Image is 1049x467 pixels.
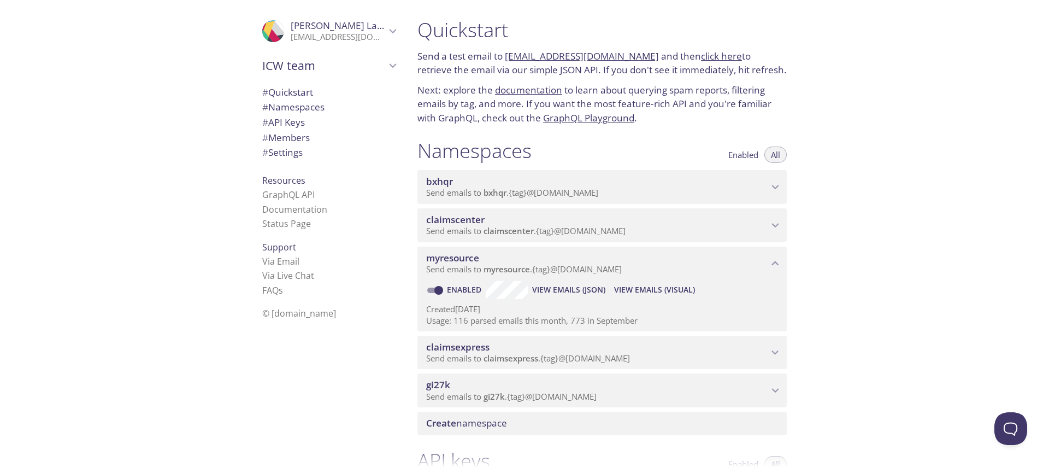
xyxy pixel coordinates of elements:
[445,284,486,295] a: Enabled
[262,203,327,215] a: Documentation
[532,283,605,296] span: View Emails (JSON)
[262,101,268,113] span: #
[426,353,630,364] span: Send emails to . {tag} @[DOMAIN_NAME]
[417,373,787,407] div: gi27k namespace
[254,130,404,145] div: Members
[426,264,622,275] span: Send emails to . {tag} @[DOMAIN_NAME]
[262,307,336,319] span: © [DOMAIN_NAME]
[417,247,787,281] div: myresource namespace
[262,146,303,159] span: Settings
[426,417,507,429] span: namespace
[484,225,534,236] span: claimscenter
[505,50,659,62] a: [EMAIL_ADDRESS][DOMAIN_NAME]
[426,315,778,326] p: Usage: 116 parsed emails this month, 773 in September
[262,116,268,129] span: #
[262,86,268,98] span: #
[262,58,386,73] span: ICW team
[262,284,283,296] a: FAQ
[262,101,325,113] span: Namespaces
[291,19,413,32] span: [PERSON_NAME] Lakhinana
[262,174,305,186] span: Resources
[417,208,787,242] div: claimscenter namespace
[254,13,404,49] div: Rajesh Lakhinana
[426,391,597,402] span: Send emails to . {tag} @[DOMAIN_NAME]
[426,252,479,264] span: myresource
[528,281,610,299] button: View Emails (JSON)
[262,131,310,144] span: Members
[722,147,765,163] button: Enabled
[426,378,450,391] span: gi27k
[262,189,315,201] a: GraphQL API
[262,131,268,144] span: #
[279,284,283,296] span: s
[291,32,386,43] p: [EMAIL_ADDRESS][DOMAIN_NAME]
[543,112,634,124] a: GraphQL Playground
[495,84,562,96] a: documentation
[764,147,787,163] button: All
[417,83,787,125] p: Next: explore the to learn about querying spam reports, filtering emails by tag, and more. If you...
[262,255,299,267] a: Via Email
[417,170,787,204] div: bxhqr namespace
[254,51,404,80] div: ICW team
[254,85,404,100] div: Quickstart
[254,100,404,115] div: Namespaces
[417,17,787,42] h1: Quickstart
[262,241,296,253] span: Support
[484,353,538,364] span: claimsexpress
[417,412,787,435] div: Create namespace
[262,218,311,230] a: Status Page
[426,213,485,226] span: claimscenter
[426,303,778,315] p: Created [DATE]
[262,146,268,159] span: #
[417,336,787,370] div: claimsexpress namespace
[254,115,404,130] div: API Keys
[426,417,456,429] span: Create
[614,283,695,296] span: View Emails (Visual)
[994,412,1027,445] iframe: Help Scout Beacon - Open
[262,116,305,129] span: API Keys
[426,225,626,236] span: Send emails to . {tag} @[DOMAIN_NAME]
[484,391,505,402] span: gi27k
[426,187,598,198] span: Send emails to . {tag} @[DOMAIN_NAME]
[417,49,787,77] p: Send a test email to and then to retrieve the email via our simple JSON API. If you don't see it ...
[484,264,530,275] span: myresource
[610,281,699,299] button: View Emails (Visual)
[426,341,490,353] span: claimsexpress
[417,138,532,163] h1: Namespaces
[701,50,742,62] a: click here
[254,145,404,160] div: Team Settings
[262,270,314,282] a: Via Live Chat
[426,175,453,188] span: bxhqr
[484,187,506,198] span: bxhqr
[262,86,313,98] span: Quickstart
